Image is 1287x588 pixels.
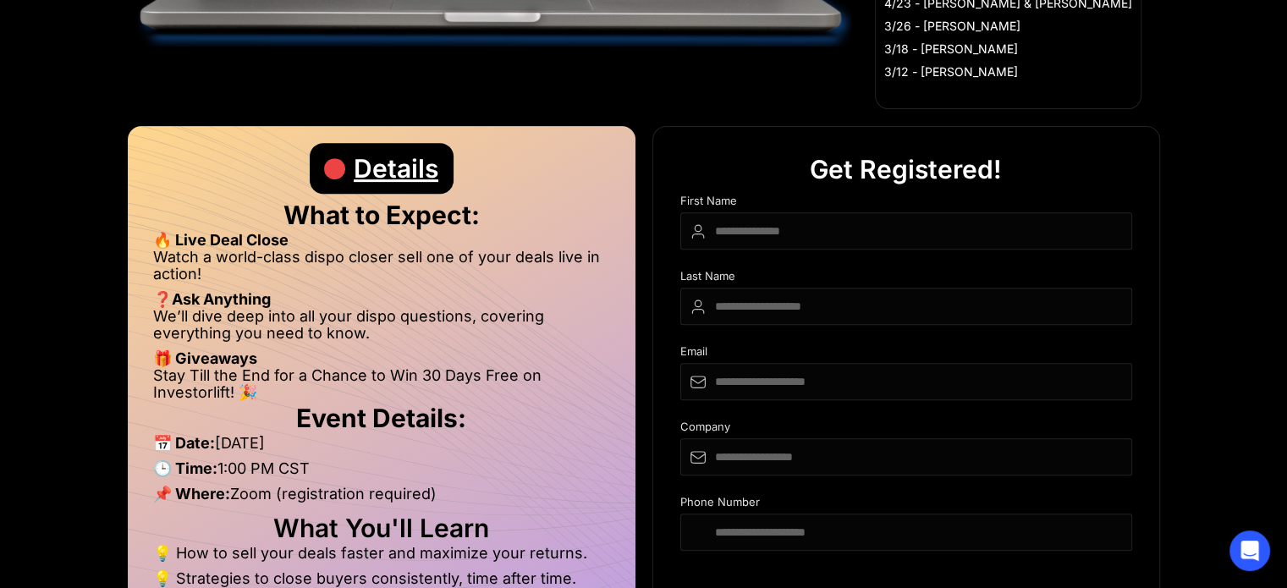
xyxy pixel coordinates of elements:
[153,435,610,460] li: [DATE]
[1229,530,1270,571] div: Open Intercom Messenger
[153,545,610,570] li: 💡 How to sell your deals faster and maximize your returns.
[153,486,610,511] li: Zoom (registration required)
[680,270,1132,288] div: Last Name
[680,345,1132,363] div: Email
[354,143,438,194] div: Details
[153,460,610,486] li: 1:00 PM CST
[153,231,289,249] strong: 🔥 Live Deal Close
[153,519,610,536] h2: What You'll Learn
[283,200,480,230] strong: What to Expect:
[680,496,1132,514] div: Phone Number
[680,420,1132,438] div: Company
[680,195,1132,212] div: First Name
[153,459,217,477] strong: 🕒 Time:
[153,349,257,367] strong: 🎁 Giveaways
[296,403,466,433] strong: Event Details:
[153,308,610,350] li: We’ll dive deep into all your dispo questions, covering everything you need to know.
[810,144,1002,195] div: Get Registered!
[153,249,610,291] li: Watch a world-class dispo closer sell one of your deals live in action!
[153,290,271,308] strong: ❓Ask Anything
[153,485,230,503] strong: 📌 Where:
[153,434,215,452] strong: 📅 Date:
[153,367,610,401] li: Stay Till the End for a Chance to Win 30 Days Free on Investorlift! 🎉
